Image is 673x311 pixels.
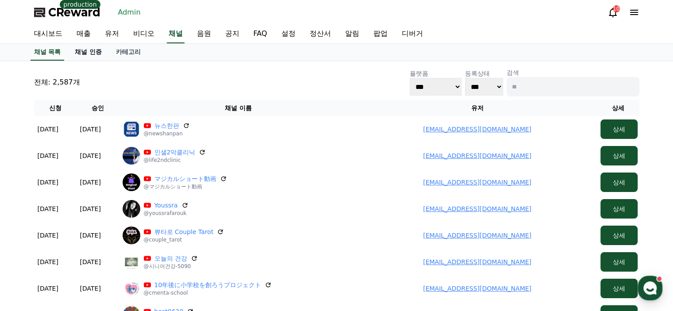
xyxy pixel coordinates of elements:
[410,69,462,78] p: 플랫폼
[600,285,638,292] a: 상세
[3,238,58,260] a: Home
[600,199,638,219] button: 상세
[246,25,274,43] a: FAQ
[123,227,140,244] img: 쀼타로 Couple Tarot
[423,258,531,265] a: [EMAIL_ADDRESS][DOMAIN_NAME]
[123,173,140,191] img: マジカルショート動画
[34,100,77,116] th: 신청
[123,253,140,271] img: 오늘의 건강
[80,284,101,293] p: [DATE]
[507,68,639,77] p: 검색
[600,173,638,192] button: 상세
[154,254,187,263] a: 오늘의 건강
[131,251,153,258] span: Settings
[608,7,618,18] a: 10
[366,25,395,43] a: 팝업
[80,151,101,160] p: [DATE]
[73,251,100,258] span: Messages
[423,232,531,239] a: [EMAIL_ADDRESS][DOMAIN_NAME]
[23,251,38,258] span: Home
[600,146,638,165] button: 상세
[144,236,224,243] p: @couple_tarot
[144,263,198,270] p: @시니어건강-5090
[218,25,246,43] a: 공지
[38,231,58,240] p: [DATE]
[48,5,100,19] span: CReward
[80,257,101,266] p: [DATE]
[423,285,531,292] a: [EMAIL_ADDRESS][DOMAIN_NAME]
[69,25,98,43] a: 매출
[600,279,638,298] button: 상세
[123,147,140,165] img: 인샐2막클리닉
[358,100,597,116] th: 유저
[38,284,58,293] p: [DATE]
[38,151,58,160] p: [DATE]
[600,179,638,186] a: 상세
[144,130,190,137] p: @newshanpan
[77,100,119,116] th: 승인
[126,25,162,43] a: 비디오
[109,44,148,61] a: 카테고리
[423,126,531,133] a: [EMAIL_ADDRESS][DOMAIN_NAME]
[34,77,80,88] p: 전체: 2,587개
[154,280,262,289] a: 10年後に小学校を創ろうプロジェクト
[613,5,620,12] div: 10
[465,69,503,78] p: 등록상태
[423,179,531,186] a: [EMAIL_ADDRESS][DOMAIN_NAME]
[154,148,196,157] a: 인샐2막클리닉
[68,44,109,61] a: 채널 인증
[303,25,338,43] a: 정산서
[600,252,638,272] button: 상세
[123,120,140,138] img: 뉴스한판
[38,178,58,187] p: [DATE]
[115,5,144,19] a: Admin
[597,100,639,116] th: 상세
[114,238,170,260] a: Settings
[144,157,206,164] p: @life2ndclinic
[423,152,531,159] a: [EMAIL_ADDRESS][DOMAIN_NAME]
[58,238,114,260] a: Messages
[119,100,358,116] th: 채널 이름
[80,125,101,134] p: [DATE]
[154,201,178,210] a: Youssra
[154,174,216,183] a: マジカルショート動画
[395,25,430,43] a: 디버거
[423,205,531,212] a: [EMAIL_ADDRESS][DOMAIN_NAME]
[600,226,638,245] button: 상세
[154,121,179,130] a: 뉴스한판
[190,25,218,43] a: 음원
[80,204,101,213] p: [DATE]
[600,232,638,239] a: 상세
[274,25,303,43] a: 설정
[144,289,272,296] p: @cmenta-school
[80,178,101,187] p: [DATE]
[38,125,58,134] p: [DATE]
[123,200,140,218] img: Youssra
[144,210,188,217] p: @youssrafarouk
[600,152,638,159] a: 상세
[600,119,638,139] button: 상세
[154,227,214,236] a: 쀼타로 Couple Tarot
[27,25,69,43] a: 대시보드
[31,44,65,61] a: 채널 목록
[338,25,366,43] a: 알림
[144,183,227,190] p: @マジカルショート動画
[38,257,58,266] p: [DATE]
[34,5,100,19] a: CReward
[38,204,58,213] p: [DATE]
[98,25,126,43] a: 유저
[167,25,185,43] a: 채널
[123,280,140,297] img: 10年後に小学校を創ろうプロジェクト
[600,126,638,133] a: 상세
[600,258,638,265] a: 상세
[600,205,638,212] a: 상세
[80,231,101,240] p: [DATE]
